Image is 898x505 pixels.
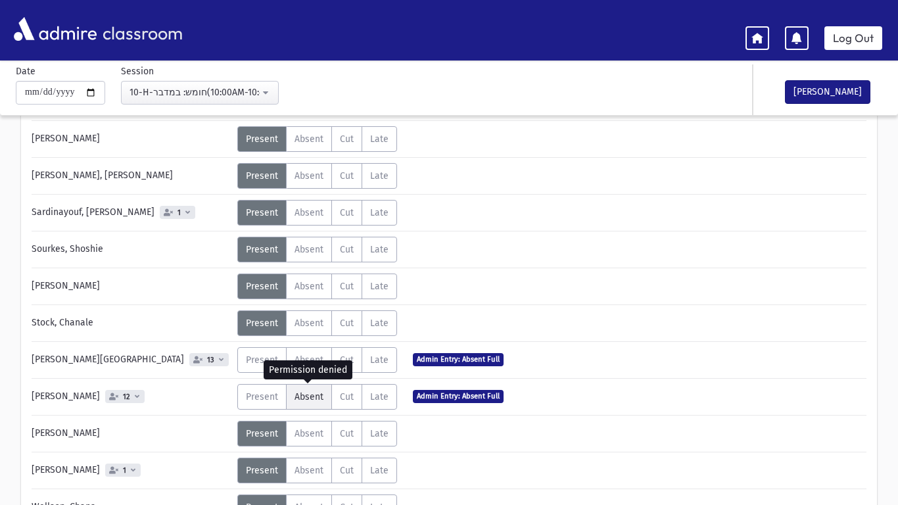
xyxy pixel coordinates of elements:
[246,281,278,292] span: Present
[175,208,183,217] span: 1
[370,428,389,439] span: Late
[295,465,323,476] span: Absent
[340,428,354,439] span: Cut
[246,244,278,255] span: Present
[237,458,397,483] div: AttTypes
[370,170,389,181] span: Late
[295,354,323,366] span: Absent
[246,465,278,476] span: Present
[130,85,260,99] div: 10-H-חומש: במדבר(10:00AM-10:45AM)
[237,237,397,262] div: AttTypes
[413,390,504,402] span: Admin Entry: Absent Full
[25,200,237,226] div: Sardinayouf, [PERSON_NAME]
[824,26,882,50] a: Log Out
[340,465,354,476] span: Cut
[370,391,389,402] span: Late
[121,81,279,105] button: 10-H-חומש: במדבר(10:00AM-10:45AM)
[25,347,237,373] div: [PERSON_NAME][GEOGRAPHIC_DATA]
[246,170,278,181] span: Present
[246,318,278,329] span: Present
[25,274,237,299] div: [PERSON_NAME]
[25,163,237,189] div: [PERSON_NAME], [PERSON_NAME]
[246,133,278,145] span: Present
[295,170,323,181] span: Absent
[340,391,354,402] span: Cut
[295,281,323,292] span: Absent
[237,126,397,152] div: AttTypes
[370,354,389,366] span: Late
[237,421,397,446] div: AttTypes
[25,421,237,446] div: [PERSON_NAME]
[120,393,133,401] span: 12
[204,356,217,364] span: 13
[295,391,323,402] span: Absent
[25,237,237,262] div: Sourkes, Shoshie
[295,133,323,145] span: Absent
[370,318,389,329] span: Late
[246,391,278,402] span: Present
[237,347,397,373] div: AttTypes
[16,64,35,78] label: Date
[413,353,504,366] span: Admin Entry: Absent Full
[246,428,278,439] span: Present
[237,274,397,299] div: AttTypes
[295,428,323,439] span: Absent
[295,207,323,218] span: Absent
[25,458,237,483] div: [PERSON_NAME]
[264,360,352,379] div: Permission denied
[246,354,278,366] span: Present
[120,466,129,475] span: 1
[370,207,389,218] span: Late
[25,126,237,152] div: [PERSON_NAME]
[246,207,278,218] span: Present
[295,318,323,329] span: Absent
[237,200,397,226] div: AttTypes
[785,80,870,104] button: [PERSON_NAME]
[237,163,397,189] div: AttTypes
[295,244,323,255] span: Absent
[237,384,397,410] div: AttTypes
[340,170,354,181] span: Cut
[25,384,237,410] div: [PERSON_NAME]
[340,318,354,329] span: Cut
[370,281,389,292] span: Late
[340,281,354,292] span: Cut
[370,244,389,255] span: Late
[237,310,397,336] div: AttTypes
[340,244,354,255] span: Cut
[340,354,354,366] span: Cut
[370,133,389,145] span: Late
[100,12,183,47] span: classroom
[11,14,100,44] img: AdmirePro
[340,133,354,145] span: Cut
[340,207,354,218] span: Cut
[25,310,237,336] div: Stock, Chanale
[121,64,154,78] label: Session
